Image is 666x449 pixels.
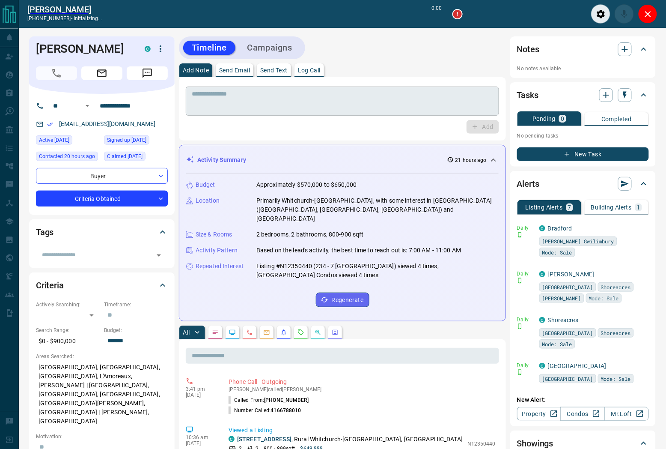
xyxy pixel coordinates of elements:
[36,334,100,348] p: $0 - $900,000
[196,262,244,271] p: Repeated Interest
[59,120,156,127] a: [EMAIL_ADDRESS][DOMAIN_NAME]
[315,329,321,336] svg: Opportunities
[517,270,534,278] p: Daily
[186,392,216,398] p: [DATE]
[256,230,364,239] p: 2 bedrooms, 2 bathrooms, 800-900 sqft
[517,85,649,105] div: Tasks
[539,271,545,277] div: condos.ca
[568,204,571,210] p: 7
[229,377,496,386] p: Phone Call - Outgoing
[107,152,143,161] span: Claimed [DATE]
[542,340,572,348] span: Mode: Sale
[39,152,95,161] span: Contacted 20 hours ago
[104,326,168,334] p: Budget:
[36,360,168,428] p: [GEOGRAPHIC_DATA], [GEOGRAPHIC_DATA], [GEOGRAPHIC_DATA], L'Amoreaux, [PERSON_NAME] | [GEOGRAPHIC_...
[517,369,523,375] svg: Push Notification Only
[104,135,168,147] div: Sun Dec 06 2015
[36,353,168,360] p: Areas Searched:
[104,301,168,308] p: Timeframe:
[637,204,640,210] p: 1
[36,152,100,164] div: Thu Sep 11 2025
[36,191,168,207] div: Criteria Obtained
[591,204,632,210] p: Building Alerts
[517,362,534,369] p: Daily
[591,4,610,24] div: Audio Settings
[256,196,499,223] p: Primarily Whitchurch-[GEOGRAPHIC_DATA], with some interest in [GEOGRAPHIC_DATA] ([GEOGRAPHIC_DATA...
[517,407,561,421] a: Property
[237,436,291,443] a: [STREET_ADDRESS]
[127,66,168,80] span: Message
[36,326,100,334] p: Search Range:
[229,396,309,404] p: Called From:
[526,204,563,210] p: Listing Alerts
[196,180,215,189] p: Budget
[542,329,593,337] span: [GEOGRAPHIC_DATA]
[517,174,649,194] div: Alerts
[82,101,92,111] button: Open
[229,386,496,392] p: [PERSON_NAME] called [PERSON_NAME]
[183,329,190,335] p: All
[271,407,301,413] span: 4166788010
[196,246,238,255] p: Activity Pattern
[27,4,102,15] h2: [PERSON_NAME]
[153,249,165,261] button: Open
[47,121,53,127] svg: Email Verified
[601,329,631,337] span: Shoreacres
[517,88,538,102] h2: Tasks
[196,196,220,205] p: Location
[280,329,287,336] svg: Listing Alerts
[517,316,534,323] p: Daily
[517,232,523,238] svg: Push Notification Only
[186,440,216,446] p: [DATE]
[186,386,216,392] p: 3:41 pm
[183,41,235,55] button: Timeline
[517,129,649,142] p: No pending tasks
[638,4,657,24] div: Close
[332,329,339,336] svg: Agent Actions
[432,4,442,24] p: 0:00
[589,294,619,302] span: Mode: Sale
[256,180,357,189] p: Approximately $570,000 to $650,000
[548,317,578,323] a: Shoreacres
[229,407,301,414] p: Number Called:
[542,294,581,302] span: [PERSON_NAME]
[561,407,605,421] a: Condos
[298,67,321,73] p: Log Call
[316,293,369,307] button: Regenerate
[186,434,216,440] p: 10:36 am
[212,329,219,336] svg: Notes
[539,363,545,369] div: condos.ca
[297,329,304,336] svg: Requests
[36,278,64,292] h2: Criteria
[229,436,235,442] div: condos.ca
[263,329,270,336] svg: Emails
[36,222,168,242] div: Tags
[605,407,649,421] a: Mr.Loft
[39,136,69,144] span: Active [DATE]
[107,136,146,144] span: Signed up [DATE]
[256,262,499,280] p: Listing #N12350440 (234 - 7 [GEOGRAPHIC_DATA]) viewed 4 times, [GEOGRAPHIC_DATA] Condos viewed 4 ...
[229,329,236,336] svg: Lead Browsing Activity
[517,278,523,284] svg: Push Notification Only
[36,135,100,147] div: Tue Sep 09 2025
[27,15,102,22] p: [PHONE_NUMBER] -
[548,225,572,232] a: Bradford
[260,67,288,73] p: Send Text
[467,440,496,448] p: N12350440
[237,435,463,444] p: , Rural Whitchurch-[GEOGRAPHIC_DATA], [GEOGRAPHIC_DATA]
[239,41,301,55] button: Campaigns
[517,147,649,161] button: New Task
[81,66,122,80] span: Email
[74,15,102,21] span: initializing...
[539,317,545,323] div: condos.ca
[104,152,168,164] div: Tue Feb 15 2022
[264,397,309,403] span: [PHONE_NUMBER]
[36,301,100,308] p: Actively Searching:
[561,116,564,122] p: 0
[532,116,556,122] p: Pending
[197,156,246,165] p: Activity Summary
[542,283,593,291] span: [GEOGRAPHIC_DATA]
[36,42,132,56] h1: [PERSON_NAME]
[36,275,168,296] div: Criteria
[36,66,77,80] span: Call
